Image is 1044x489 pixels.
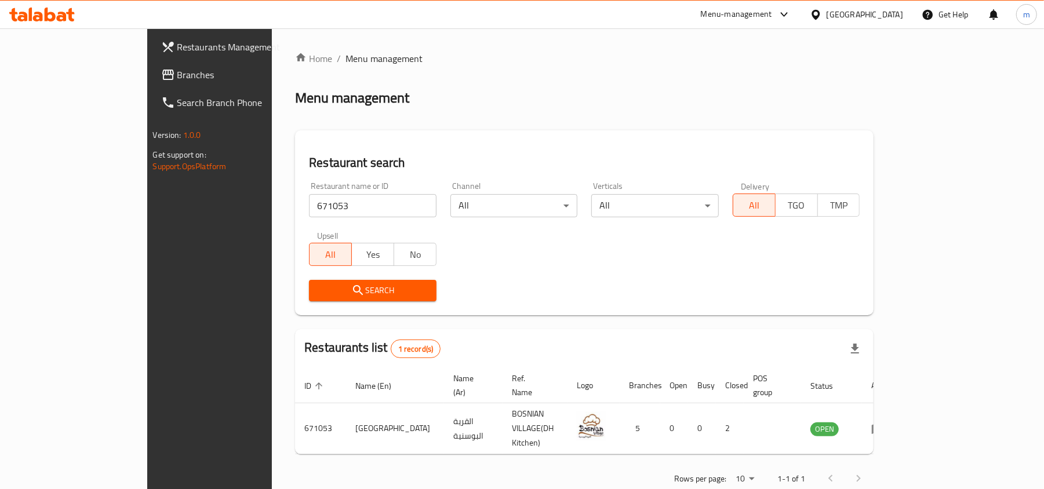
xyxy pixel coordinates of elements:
a: Branches [152,61,322,89]
span: Yes [357,246,390,263]
span: 1 record(s) [391,344,441,355]
td: 5 [620,403,660,454]
span: TGO [780,197,813,214]
td: 0 [660,403,688,454]
span: POS group [753,371,787,399]
span: No [399,246,432,263]
div: [GEOGRAPHIC_DATA] [827,8,903,21]
span: TMP [823,197,856,214]
span: Search Branch Phone [177,96,312,110]
button: All [733,194,776,217]
img: Bosnian Village [577,412,606,441]
span: Name (En) [355,379,406,393]
button: TGO [775,194,818,217]
h2: Restaurant search [309,154,860,171]
p: 1-1 of 1 [777,472,805,486]
div: Menu [871,422,893,436]
a: Support.OpsPlatform [153,159,227,174]
th: Branches [620,368,660,403]
li: / [337,52,341,65]
td: القرية البوسنية [444,403,503,454]
span: Branches [177,68,312,82]
span: Version: [153,127,181,143]
table: enhanced table [295,368,902,454]
th: Open [660,368,688,403]
button: No [394,243,436,266]
span: All [738,197,771,214]
input: Search for restaurant name or ID.. [309,194,436,217]
label: Delivery [741,182,770,190]
span: Search [318,283,427,298]
p: Rows per page: [674,472,726,486]
span: 1.0.0 [183,127,201,143]
span: Status [810,379,848,393]
span: Menu management [345,52,423,65]
button: Search [309,280,436,301]
span: Ref. Name [512,371,554,399]
div: All [591,194,719,217]
h2: Menu management [295,89,409,107]
td: 2 [716,403,744,454]
span: Restaurants Management [177,40,312,54]
span: m [1023,8,1030,21]
th: Busy [688,368,716,403]
button: TMP [817,194,860,217]
button: All [309,243,352,266]
label: Upsell [317,231,339,239]
span: All [314,246,347,263]
td: BOSNIAN VILLAGE(DH Kitchen) [503,403,568,454]
span: ID [304,379,326,393]
td: 0 [688,403,716,454]
span: Name (Ar) [453,371,489,399]
div: Rows per page: [731,470,759,488]
div: Menu-management [701,8,772,21]
th: Action [862,368,902,403]
div: All [450,194,578,217]
td: [GEOGRAPHIC_DATA] [346,403,444,454]
a: Restaurants Management [152,33,322,61]
th: Logo [568,368,620,403]
span: Get support on: [153,147,206,162]
a: Search Branch Phone [152,89,322,116]
button: Yes [351,243,394,266]
h2: Restaurants list [304,339,441,358]
th: Closed [716,368,744,403]
span: OPEN [810,422,839,436]
div: Export file [841,335,869,363]
nav: breadcrumb [295,52,874,65]
div: Total records count [391,340,441,358]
